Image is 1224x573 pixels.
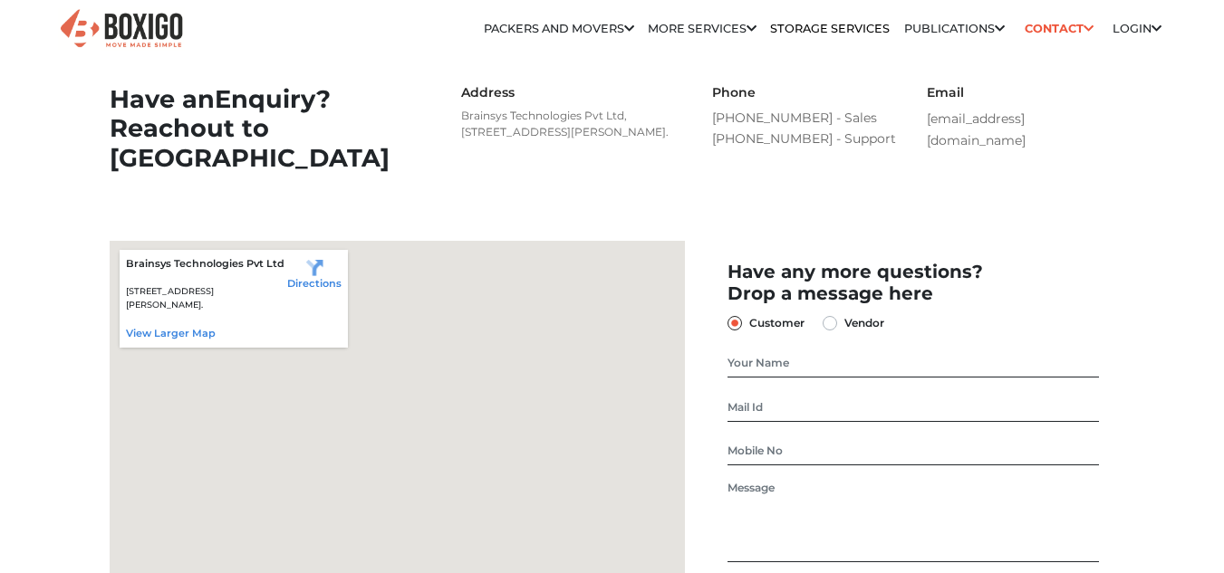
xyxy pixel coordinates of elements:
img: Boxigo [58,7,185,52]
label: Customer [749,312,805,334]
p: Brainsys Technologies Pvt Ltd [126,256,288,272]
input: Your Name [728,349,1098,377]
label: Vendor [844,312,884,334]
a: Packers and Movers [484,22,634,35]
a: Contact [1018,14,1099,43]
a: [EMAIL_ADDRESS][DOMAIN_NAME] [927,110,1026,149]
p: Brainsys Technologies Pvt Ltd, [STREET_ADDRESS][PERSON_NAME]. [461,108,678,140]
a: Publications [904,22,1005,35]
a: Login [1113,22,1161,35]
a: Storage Services [770,22,890,35]
input: Mobile No [728,436,1098,465]
a: [PHONE_NUMBER] - Support [712,129,901,150]
span: Enquiry? [215,84,331,114]
span: Reach [110,113,190,143]
h6: Phone [712,85,901,100]
a: [PHONE_NUMBER] - Sales [712,108,901,129]
a: View larger map [126,327,216,339]
p: [STREET_ADDRESS][PERSON_NAME]. [126,285,288,311]
a: Directions [287,256,342,290]
h1: Have an out to [GEOGRAPHIC_DATA] [110,85,427,174]
h6: Address [461,85,678,100]
input: Mail Id [728,393,1098,422]
h6: Email [927,85,1115,100]
a: More services [648,22,757,35]
h2: Have any more questions? Drop a message here [728,261,1098,304]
